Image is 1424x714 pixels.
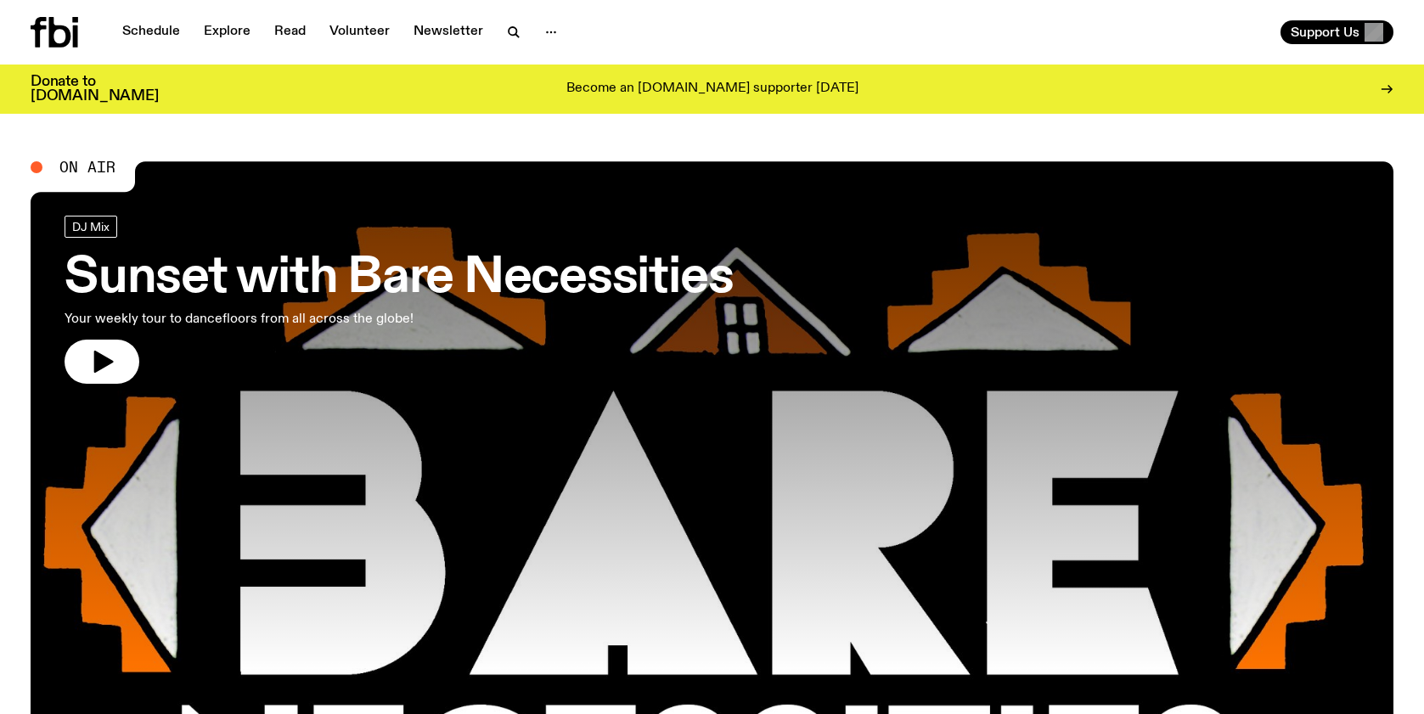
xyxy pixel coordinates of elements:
span: Support Us [1291,25,1359,40]
a: Explore [194,20,261,44]
a: Newsletter [403,20,493,44]
p: Become an [DOMAIN_NAME] supporter [DATE] [566,82,858,97]
h3: Donate to [DOMAIN_NAME] [31,75,159,104]
h3: Sunset with Bare Necessities [65,255,733,302]
button: Support Us [1280,20,1393,44]
a: Volunteer [319,20,400,44]
a: Read [264,20,316,44]
a: Sunset with Bare NecessitiesYour weekly tour to dancefloors from all across the globe! [65,216,733,384]
a: DJ Mix [65,216,117,238]
a: Schedule [112,20,190,44]
span: DJ Mix [72,220,110,233]
span: On Air [59,160,115,175]
p: Your weekly tour to dancefloors from all across the globe! [65,309,499,329]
